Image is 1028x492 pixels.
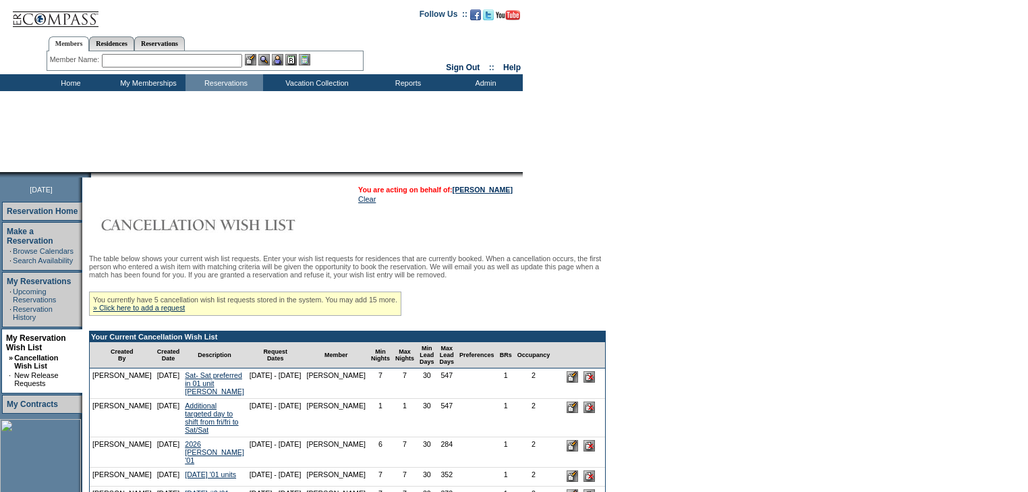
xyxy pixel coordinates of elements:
nobr: [DATE] - [DATE] [250,402,302,410]
td: Admin [445,74,523,91]
td: 284 [437,437,457,468]
a: Residences [89,36,134,51]
td: [PERSON_NAME] [304,368,368,399]
td: 2 [515,468,553,487]
a: Help [503,63,521,72]
img: Cancellation Wish List [89,211,359,238]
td: [DATE] [154,368,183,399]
td: Reservations [185,74,263,91]
nobr: [DATE] - [DATE] [250,470,302,479]
td: 1 [497,368,515,399]
a: » Click here to add a request [93,304,185,312]
input: Delete this Request [583,470,595,482]
img: Follow us on Twitter [483,9,494,20]
input: Edit this Request [567,470,578,482]
a: Make a Reservation [7,227,53,246]
td: My Memberships [108,74,185,91]
input: Edit this Request [567,440,578,452]
input: Edit this Request [567,371,578,383]
img: b_edit.gif [245,54,256,65]
a: Sign Out [446,63,480,72]
span: :: [489,63,494,72]
a: My Contracts [7,400,58,409]
a: [PERSON_NAME] [453,186,513,194]
td: [PERSON_NAME] [90,468,154,487]
td: 352 [437,468,457,487]
td: Max Lead Days [437,342,457,368]
td: Preferences [457,342,497,368]
td: [DATE] [154,437,183,468]
a: Reservations [134,36,185,51]
td: 1 [497,468,515,487]
td: 2 [515,399,553,437]
td: Min Nights [368,342,393,368]
td: 1 [497,399,515,437]
td: 7 [368,368,393,399]
img: Subscribe to our YouTube Channel [496,10,520,20]
td: [PERSON_NAME] [304,437,368,468]
td: Request Dates [247,342,304,368]
td: 547 [437,368,457,399]
td: Follow Us :: [420,8,467,24]
a: My Reservations [7,277,71,286]
td: 1 [497,437,515,468]
td: Created By [90,342,154,368]
a: [DATE] '01 units [185,470,236,479]
td: · [9,247,11,255]
td: 6 [368,437,393,468]
td: · [9,305,11,321]
td: · [9,371,13,387]
td: 547 [437,399,457,437]
td: 7 [393,437,417,468]
td: 2 [515,437,553,468]
div: You currently have 5 cancellation wish list requests stored in the system. You may add 15 more. [89,292,401,316]
img: blank.gif [91,172,92,177]
img: promoShadowLeftCorner.gif [86,172,91,177]
nobr: [DATE] - [DATE] [250,440,302,448]
td: 30 [417,468,437,487]
span: [DATE] [30,186,53,194]
td: Member [304,342,368,368]
input: Delete this Request [583,371,595,383]
td: 1 [393,399,417,437]
td: Your Current Cancellation Wish List [90,331,605,342]
a: Search Availability [13,256,73,265]
input: Delete this Request [583,402,595,413]
td: 7 [393,468,417,487]
img: b_calculator.gif [299,54,310,65]
td: · [9,288,11,304]
img: View [258,54,270,65]
input: Delete this Request [583,440,595,452]
td: [PERSON_NAME] [304,468,368,487]
a: Clear [358,195,376,203]
td: [PERSON_NAME] [304,399,368,437]
a: Upcoming Reservations [13,288,56,304]
a: Sat- Sat preferred in 01 unit [PERSON_NAME] [185,371,244,395]
td: Max Nights [393,342,417,368]
td: [PERSON_NAME] [90,368,154,399]
img: Reservations [285,54,297,65]
td: Created Date [154,342,183,368]
td: 2 [515,368,553,399]
td: 30 [417,368,437,399]
td: 30 [417,399,437,437]
td: · [9,256,11,265]
div: Member Name: [50,54,102,65]
td: Home [30,74,108,91]
a: Additional targeted day to shift from fri/fri to Sat/Sat [185,402,238,434]
a: Reservation Home [7,207,78,216]
td: [PERSON_NAME] [90,437,154,468]
td: 7 [368,468,393,487]
td: [DATE] [154,468,183,487]
td: Description [182,342,247,368]
a: Become our fan on Facebook [470,13,481,22]
td: [DATE] [154,399,183,437]
td: 7 [393,368,417,399]
td: 30 [417,437,437,468]
b: » [9,354,13,362]
a: Follow us on Twitter [483,13,494,22]
a: Members [49,36,90,51]
a: Reservation History [13,305,53,321]
td: Vacation Collection [263,74,368,91]
img: Impersonate [272,54,283,65]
